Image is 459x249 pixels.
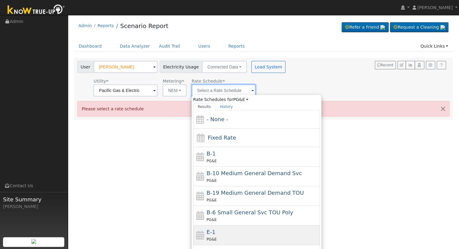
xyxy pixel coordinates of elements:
[440,25,445,30] img: retrieve
[163,78,186,84] div: Metering
[390,22,448,33] a: Request a Cleaning
[193,103,215,110] a: Results
[207,209,293,216] span: B-6 Small General Service TOU Poly Phase
[192,84,256,96] input: Select a Rate Schedule
[207,229,215,235] span: E-1
[94,78,158,84] div: Utility
[207,150,216,157] span: B-1
[208,134,236,141] span: Fixed Rate
[97,23,114,28] a: Reports
[194,41,215,52] a: Users
[207,198,217,202] span: PG&E
[406,61,415,69] button: Multi-Series Graph
[160,61,202,73] span: Electricity Usage
[202,61,247,73] button: Connected Data
[207,116,228,122] span: - None -
[207,159,217,163] span: PG&E
[380,25,385,30] img: retrieve
[163,84,186,96] button: NEM
[155,41,185,52] a: Audit Trail
[207,178,217,183] span: PG&E
[342,22,389,33] a: Refer a Friend
[115,41,155,52] a: Data Analyzer
[415,61,424,69] button: Login As
[78,23,92,28] a: Admin
[224,41,249,52] a: Reports
[397,61,406,69] button: Edit User
[375,61,396,69] button: Recent
[437,61,446,69] a: Help Link
[437,101,449,116] button: Close
[207,237,217,241] span: PG&E
[416,41,453,52] a: Quick Links
[94,61,158,73] input: Select a User
[120,22,168,30] a: Scenario Report
[82,106,144,111] span: Please select a rate schedule
[207,218,217,222] span: PG&E
[215,103,237,110] a: History
[192,79,225,84] span: Alias: H2ETOUBN
[31,239,36,244] img: retrieve
[77,61,94,73] span: User
[193,96,248,103] span: Rate Schedules for
[233,97,249,102] a: PG&E
[251,61,286,73] button: Load System
[207,190,304,196] span: B-19 Medium General Demand TOU (Secondary) Mandatory
[5,3,68,17] img: Know True-Up
[426,61,435,69] button: Settings
[3,195,65,203] span: Site Summary
[207,170,302,176] span: B-10 Medium General Demand Service (Primary Voltage)
[94,84,158,96] input: Select a Utility
[3,203,65,210] div: [PERSON_NAME]
[74,41,107,52] a: Dashboard
[417,5,453,10] span: [PERSON_NAME]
